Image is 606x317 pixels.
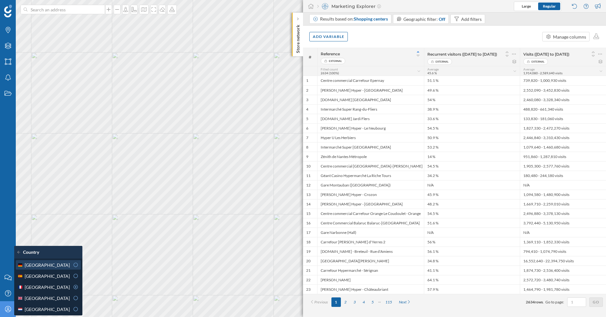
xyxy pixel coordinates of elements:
div: N/A [424,228,520,237]
div: Carrefour Hypermarché - Sérignan [317,265,424,275]
span: 16 [306,221,311,226]
span: 23 [306,287,311,292]
div: 2,572,720 - 3,480,740 visits [520,275,606,284]
div: N/A [520,180,606,190]
span: Reference [321,52,340,56]
span: 14 [306,202,311,207]
div: 14 % [424,152,520,161]
div: 64.1 % [424,275,520,284]
div: 45.9 % [424,190,520,199]
div: 16,552,640 - 22,394,750 visits [520,256,606,265]
span: 45.6 % [427,71,437,75]
span: 6 [306,126,308,131]
span: rows [535,300,543,304]
span: 9 [306,154,308,159]
div: 3,792,440 - 5,130,950 visits [520,218,606,228]
span: External [329,58,342,64]
div: 794,410 - 1,074,790 visits [520,247,606,256]
div: 2,460,080 - 3,328,340 visits [520,95,606,104]
div: [PERSON_NAME] Hyper - Châteaubriant [317,284,424,294]
div: 51.1 % [424,76,520,85]
div: 2,446,840 - 3,310,430 visits [520,133,606,142]
span: [GEOGRAPHIC_DATA] [25,306,70,313]
div: Results based on: [320,16,388,22]
span: [GEOGRAPHIC_DATA] [25,284,70,290]
div: 48.2 % [424,199,520,209]
div: Country [17,249,79,255]
div: 2,496,880 - 3,378,130 visits [520,209,606,218]
div: 54 % [424,95,520,104]
div: Gare Montauban ([GEOGRAPHIC_DATA]) [317,180,424,190]
span: Filled count [321,67,338,71]
div: Gare Narbonne (Hall) [317,228,424,237]
div: [PERSON_NAME] [317,275,424,284]
span: 13 [306,192,311,197]
span: [GEOGRAPHIC_DATA] [25,262,70,268]
span: Regular [543,4,556,9]
span: Large [522,4,531,9]
span: . [543,300,544,304]
div: [DOMAIN_NAME] [GEOGRAPHIC_DATA] [317,95,424,104]
div: Zénith de Nantes Métropole [317,152,424,161]
img: Geoblink Logo [4,5,12,17]
span: External [436,58,449,65]
div: N/A [520,228,606,237]
div: [PERSON_NAME] Hyper - [GEOGRAPHIC_DATA] [317,199,424,209]
input: 1 [569,299,584,305]
div: Géant Casino Hypermarché La Riche Tours [317,171,424,180]
span: 21 [306,268,311,273]
div: [PERSON_NAME] Hyper - [GEOGRAPHIC_DATA] [317,85,424,95]
div: Intermarché Super [GEOGRAPHIC_DATA] [317,142,424,152]
div: 1,827,330 - 2,472,270 visits [520,123,606,133]
div: 33.6 % [424,114,520,123]
div: 1,094,580 - 1,480,900 visits [520,190,606,199]
div: N/A [424,180,520,190]
div: 54.5 % [424,161,520,171]
div: 488,820 - 661,340 visits [520,104,606,114]
div: 38.9 % [424,104,520,114]
span: 1 [306,78,308,83]
div: Centre commercial Carrefour Epernay [317,76,424,85]
div: 34.2 % [424,171,520,180]
p: Store network [295,22,301,53]
div: 34.8 % [424,256,520,265]
div: 739,820 - 1,000,930 visits [520,76,606,85]
div: Marketing Explorer [317,3,381,9]
div: 2,552,090 - 3,452,830 visits [520,85,606,95]
div: 1,079,640 - 1,460,680 visits [520,142,606,152]
img: explorer.svg [322,3,328,9]
span: 20 [306,259,311,264]
span: Shopping centers [354,16,388,21]
span: 19 [306,249,311,254]
div: 1,369,110 - 1,852,330 visits [520,237,606,247]
span: External [532,58,544,65]
div: [GEOGRAPHIC_DATA][PERSON_NAME] [317,256,424,265]
span: 17 [306,230,311,235]
div: 57.9 % [424,284,520,294]
div: 54.5 % [424,209,520,218]
div: 51.6 % [424,218,520,228]
span: 15 [306,211,311,216]
div: Centre Commercial Balaruc Balaruc-[GEOGRAPHIC_DATA] [317,218,424,228]
span: Visits ([DATE] to [DATE]) [523,52,569,57]
div: [PERSON_NAME] Hyper - Crozon [317,190,424,199]
span: 2634 (100%) [321,71,339,75]
span: 5 [306,116,308,121]
div: 56 % [424,237,520,247]
div: 1,905,300 - 2,577,760 visits [520,161,606,171]
span: Average [427,67,439,71]
span: # [306,54,314,60]
span: [GEOGRAPHIC_DATA] [25,295,70,302]
span: 12 [306,183,311,188]
div: 133,830 - 181,060 visits [520,114,606,123]
div: 1,874,730 - 2,536,400 visits [520,265,606,275]
span: 1,914,080 - 2,589,640 visits [523,71,562,75]
span: Recurrent visitors ([DATE] to [DATE]) [427,52,497,57]
span: 8 [306,145,308,150]
span: 2634 [526,300,535,304]
span: Soporte [13,4,36,10]
div: 180,480 - 244,180 visits [520,171,606,180]
span: Average [523,67,535,71]
div: Off [439,16,445,22]
div: [DOMAIN_NAME] Jardi Flers [317,114,424,123]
